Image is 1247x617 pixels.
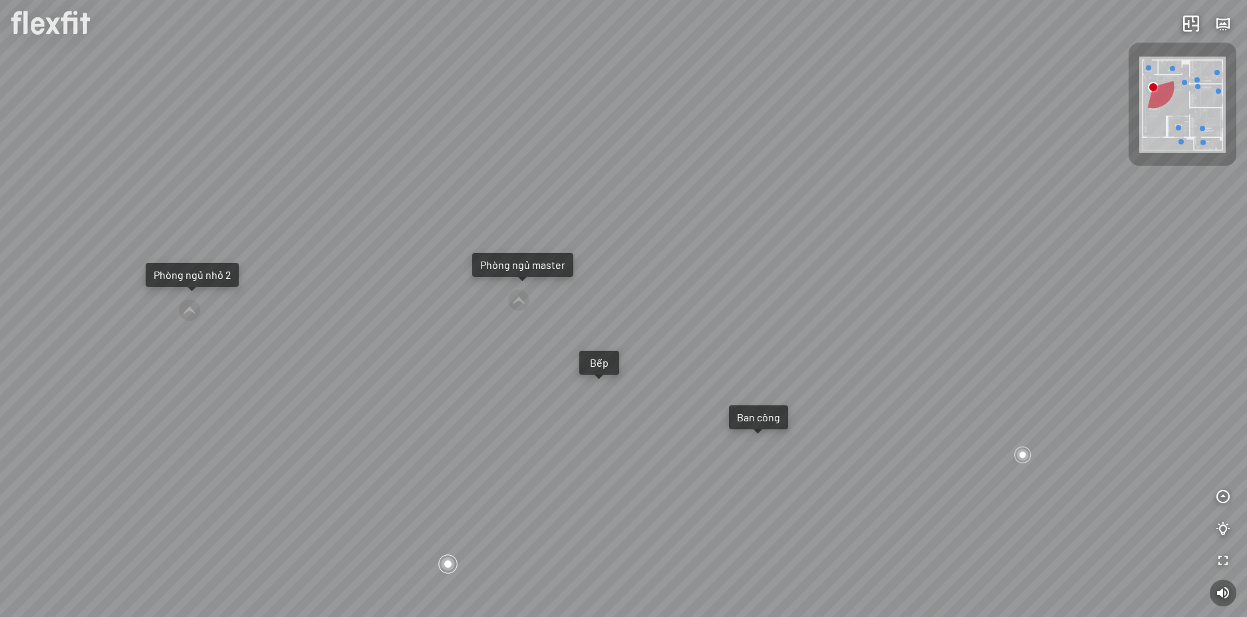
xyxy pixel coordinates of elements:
[587,356,611,369] div: Bếp
[480,258,565,272] div: Phòng ngủ master
[737,411,780,424] div: Ban công
[1139,57,1226,153] img: Flexfit_Apt1_M__JKL4XAWR2ATG.png
[11,11,90,35] img: logo
[154,268,231,282] div: Phòng ngủ nhỏ 2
